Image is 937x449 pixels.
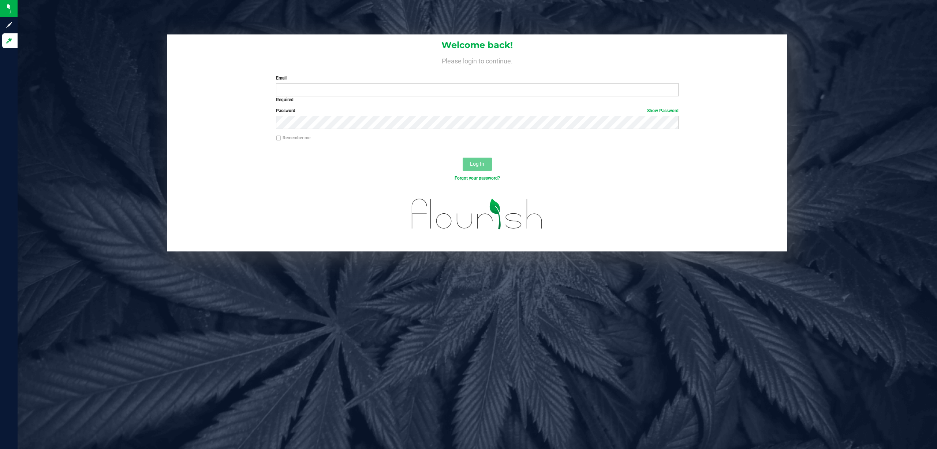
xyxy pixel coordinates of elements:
inline-svg: Sign up [5,21,13,29]
label: Remember me [276,135,310,141]
button: Log In [463,158,492,171]
h1: Welcome back! [167,40,788,50]
img: flourish_logo.svg [400,189,555,239]
span: Password [276,108,295,113]
inline-svg: Log in [5,37,13,44]
a: Forgot your password? [455,176,500,181]
input: Remember me [276,136,281,141]
a: Show Password [647,108,679,113]
span: Log In [470,161,484,167]
strong: Required [276,97,294,102]
label: Email [276,75,679,81]
h4: Please login to continue. [167,56,788,65]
